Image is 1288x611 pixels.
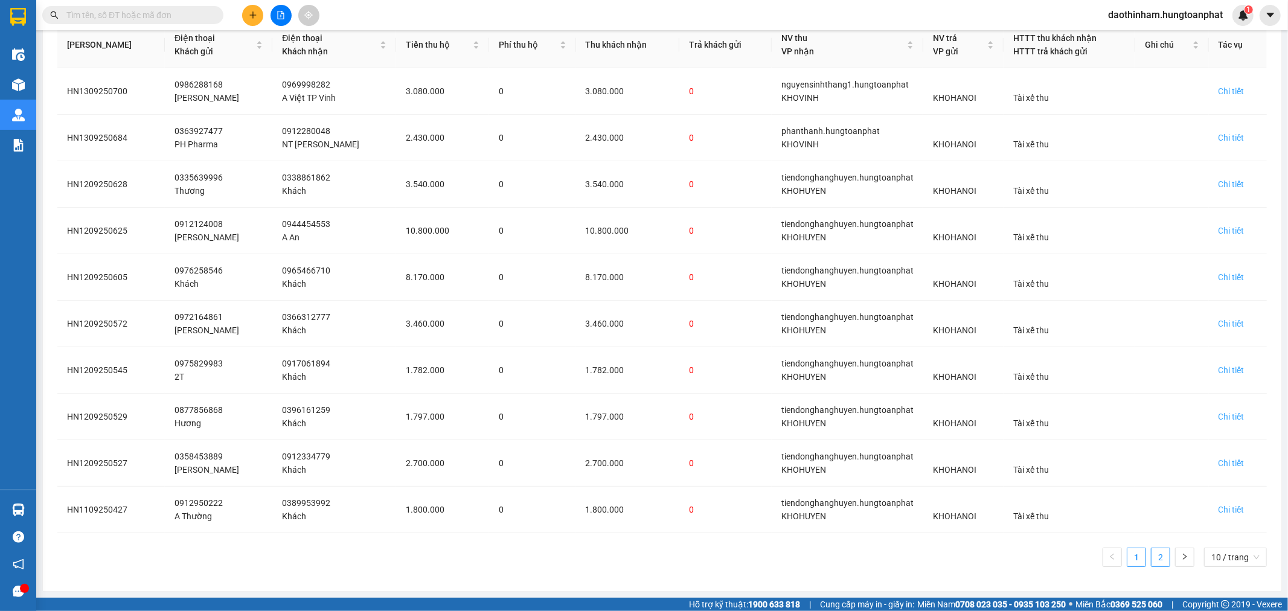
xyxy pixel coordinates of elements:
[781,279,826,289] span: KHOHUYEN
[175,418,201,428] span: Hương
[781,46,814,56] span: VP nhận
[933,232,976,242] span: KHOHANOI
[1098,7,1232,22] span: daothinham.hungtoanphat
[1109,553,1116,560] span: left
[175,452,223,461] span: 0358453889
[499,86,504,96] span: 0
[1069,602,1072,607] span: ⚪️
[1265,10,1276,21] span: caret-down
[406,410,479,423] div: 1.797.000
[689,317,762,330] div: 0
[1219,456,1245,470] div: Chi tiết đơn hàng
[499,458,504,468] span: 0
[282,266,330,275] span: 0965466710
[406,270,479,284] div: 8.170.000
[1013,46,1088,56] span: HTTT trả khách gửi
[13,586,24,597] span: message
[586,503,670,516] div: 1.800.000
[271,5,292,26] button: file-add
[499,365,504,375] span: 0
[1110,600,1162,609] strong: 0369 525 060
[1013,33,1097,43] span: HTTT thu khách nhận
[282,405,330,415] span: 0396161259
[12,78,25,91] img: warehouse-icon
[1238,10,1249,21] img: icon-new-feature
[1245,5,1253,14] sup: 1
[1103,548,1122,567] li: Trang Trước
[298,5,319,26] button: aim
[282,359,330,368] span: 0917061894
[586,131,670,144] div: 2.430.000
[1219,131,1245,144] div: Chi tiết đơn hàng
[689,131,762,144] div: 0
[175,405,223,415] span: 0877856868
[1145,38,1190,51] span: Ghi chú
[1013,279,1049,289] span: Tài xế thu
[13,558,24,570] span: notification
[1171,598,1173,611] span: |
[282,372,306,382] span: Khách
[1151,548,1170,567] li: 2
[955,600,1066,609] strong: 0708 023 035 - 0935 103 250
[282,173,330,182] span: 0338861862
[12,109,25,121] img: warehouse-icon
[781,418,826,428] span: KHOHUYEN
[57,22,165,68] th: [PERSON_NAME]
[13,531,24,543] span: question-circle
[1013,93,1049,103] span: Tài xế thu
[1175,548,1194,567] li: Trang Kế
[57,487,165,533] td: HN1109250427
[12,139,25,152] img: solution-icon
[1013,372,1049,382] span: Tài xế thu
[282,498,330,508] span: 0389953992
[586,410,670,423] div: 1.797.000
[282,219,330,229] span: 0944454553
[586,363,670,377] div: 1.782.000
[781,266,914,275] span: tiendonghanghuyen.hungtoanphat
[1219,270,1245,284] div: Chi tiết đơn hàng
[406,131,479,144] div: 2.430.000
[57,347,165,394] td: HN1209250545
[282,46,328,56] span: Khách nhận
[781,33,807,43] span: NV thu
[1013,511,1049,521] span: Tài xế thu
[499,505,504,514] span: 0
[1219,178,1245,191] div: Chi tiết đơn hàng
[689,598,800,611] span: Hỗ trợ kỹ thuật:
[499,38,557,51] span: Phí thu hộ
[175,46,213,56] span: Khách gửi
[12,48,25,61] img: warehouse-icon
[50,11,59,19] span: search
[679,22,772,68] th: Trả khách gửi
[1219,503,1245,516] div: Chi tiết đơn hàng
[282,232,300,242] span: A An
[781,93,819,103] span: KHOVINH
[586,456,670,470] div: 2.700.000
[781,173,914,182] span: tiendonghanghuyen.hungtoanphat
[406,363,479,377] div: 1.782.000
[933,325,976,335] span: KHOHANOI
[175,511,212,521] span: A Thường
[689,224,762,237] div: 0
[12,504,25,516] img: warehouse-icon
[242,5,263,26] button: plus
[175,173,223,182] span: 0335639996
[820,598,914,611] span: Cung cấp máy in - giấy in:
[781,498,914,508] span: tiendonghanghuyen.hungtoanphat
[1013,418,1049,428] span: Tài xế thu
[282,126,330,136] span: 0912280048
[586,224,670,237] div: 10.800.000
[933,46,958,56] span: VP gửi
[576,22,680,68] th: Thu khách nhận
[57,208,165,254] td: HN1209250625
[10,8,26,26] img: logo-vxr
[175,312,223,322] span: 0972164861
[781,359,914,368] span: tiendonghanghuyen.hungtoanphat
[282,312,330,322] span: 0366312777
[282,325,306,335] span: Khách
[175,93,239,103] span: [PERSON_NAME]
[781,80,909,89] span: nguyensinhthang1.hungtoanphat
[689,270,762,284] div: 0
[175,80,223,89] span: 0986288168
[1013,186,1049,196] span: Tài xế thu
